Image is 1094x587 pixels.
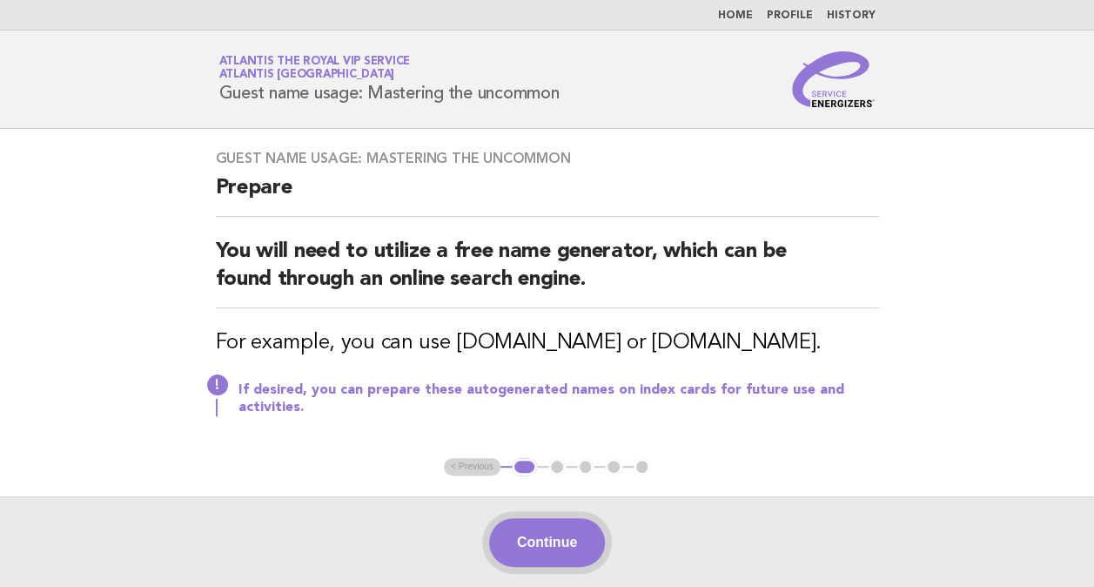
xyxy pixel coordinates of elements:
[219,56,411,80] a: Atlantis the Royal VIP ServiceAtlantis [GEOGRAPHIC_DATA]
[216,174,879,217] h2: Prepare
[216,150,879,167] h3: Guest name usage: Mastering the uncommon
[216,329,879,357] h3: For example, you can use [DOMAIN_NAME] or [DOMAIN_NAME].
[489,518,605,567] button: Continue
[238,381,879,416] p: If desired, you can prepare these autogenerated names on index cards for future use and activities.
[219,70,395,81] span: Atlantis [GEOGRAPHIC_DATA]
[718,10,753,21] a: Home
[767,10,813,21] a: Profile
[827,10,876,21] a: History
[512,458,537,476] button: 1
[216,238,879,308] h2: You will need to utilize a free name generator, which can be found through an online search engine.
[219,57,560,102] h1: Guest name usage: Mastering the uncommon
[792,51,876,107] img: Service Energizers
